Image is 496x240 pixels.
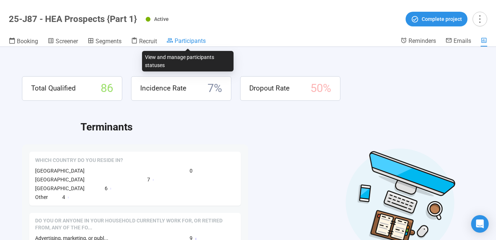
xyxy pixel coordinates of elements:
[131,37,157,47] a: Recruit
[35,217,235,232] span: Do you or anyone in your household currently work for, or retired from, any of the following? (Se...
[35,185,85,191] span: [GEOGRAPHIC_DATA]
[147,176,150,184] span: 7
[400,37,436,46] a: Reminders
[96,38,122,45] span: Segments
[190,167,193,175] span: 0
[35,157,123,164] span: Which country do you reside in?
[31,83,76,94] span: Total Qualified
[56,38,78,45] span: Screener
[475,14,485,24] span: more
[249,83,290,94] span: Dropout Rate
[140,83,186,94] span: Incidence Rate
[17,38,38,45] span: Booking
[105,184,108,192] span: 6
[473,12,487,26] button: more
[62,193,65,201] span: 4
[81,119,474,135] h2: Terminants
[154,16,169,22] span: Active
[454,37,471,44] span: Emails
[208,80,222,97] span: 7 %
[101,80,113,97] span: 86
[445,37,471,46] a: Emails
[406,12,467,26] button: Complete project
[409,37,436,44] span: Reminders
[139,38,157,45] span: Recruit
[35,177,85,182] span: [GEOGRAPHIC_DATA]
[142,51,234,71] div: View and manage participants statuses
[422,15,462,23] span: Complete project
[9,14,137,24] h1: 25-J87 - HEA Prospects {Part 1}
[310,80,331,97] span: 50 %
[471,215,489,233] div: Open Intercom Messenger
[35,168,85,174] span: [GEOGRAPHIC_DATA]
[167,37,206,46] a: Participants
[35,194,48,200] span: Other
[87,37,122,47] a: Segments
[48,37,78,47] a: Screener
[175,37,206,44] span: Participants
[9,37,38,47] a: Booking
